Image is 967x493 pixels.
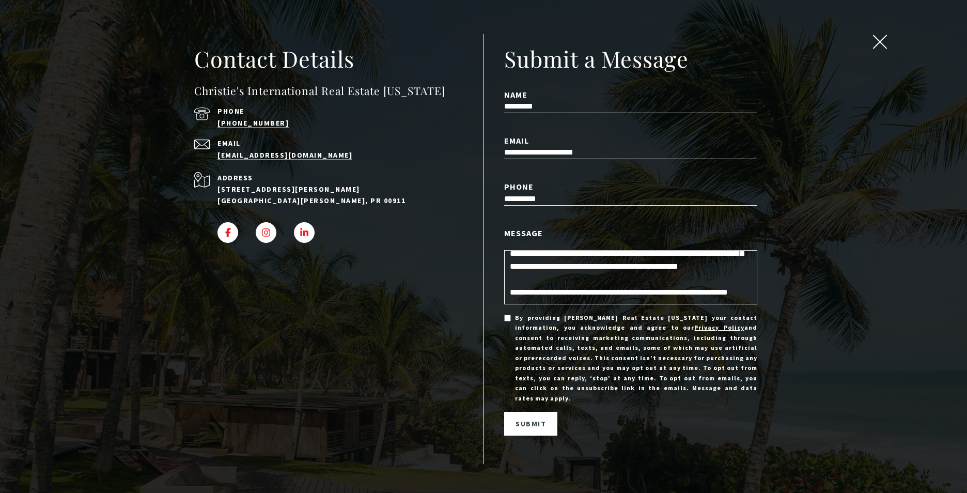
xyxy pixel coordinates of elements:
span: [PHONE_NUMBER] [42,49,129,59]
h2: Submit a Message [504,44,757,73]
label: Name [504,88,757,101]
button: Submit [504,412,557,436]
a: Privacy Policy - open in a new tab [694,323,744,331]
p: Email [217,140,455,147]
h2: Contact Details [194,44,484,73]
h4: Christie's International Real Estate [US_STATE] [194,83,484,99]
span: I agree to be contacted by [PERSON_NAME] International Real Estate PR via text, call & email. To ... [13,64,147,83]
a: LINKEDIN - open in a new tab [294,222,315,243]
a: send an email to admin@cirepr.com [217,150,352,160]
input: By providing [PERSON_NAME] Real Estate [US_STATE] your contact information, you acknowledge and a... [504,315,511,321]
span: Submit [516,419,546,428]
label: Phone [504,180,757,193]
div: Call or text [DATE], we are here to help! [11,33,149,40]
label: Message [504,226,757,240]
p: Address [217,172,455,183]
a: call (939) 337-3000 [217,118,289,128]
span: By providing [PERSON_NAME] Real Estate [US_STATE] your contact information, you acknowledge and a... [515,313,757,404]
p: Phone [217,107,455,115]
button: close modal [870,35,890,52]
p: [STREET_ADDRESS][PERSON_NAME] [GEOGRAPHIC_DATA][PERSON_NAME], PR 00911 [217,183,455,207]
label: Email [504,134,757,147]
a: FACEBOOK - open in a new tab [217,222,238,243]
div: Do you have questions? [11,23,149,30]
a: INSTAGRAM - open in a new tab [256,222,276,243]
